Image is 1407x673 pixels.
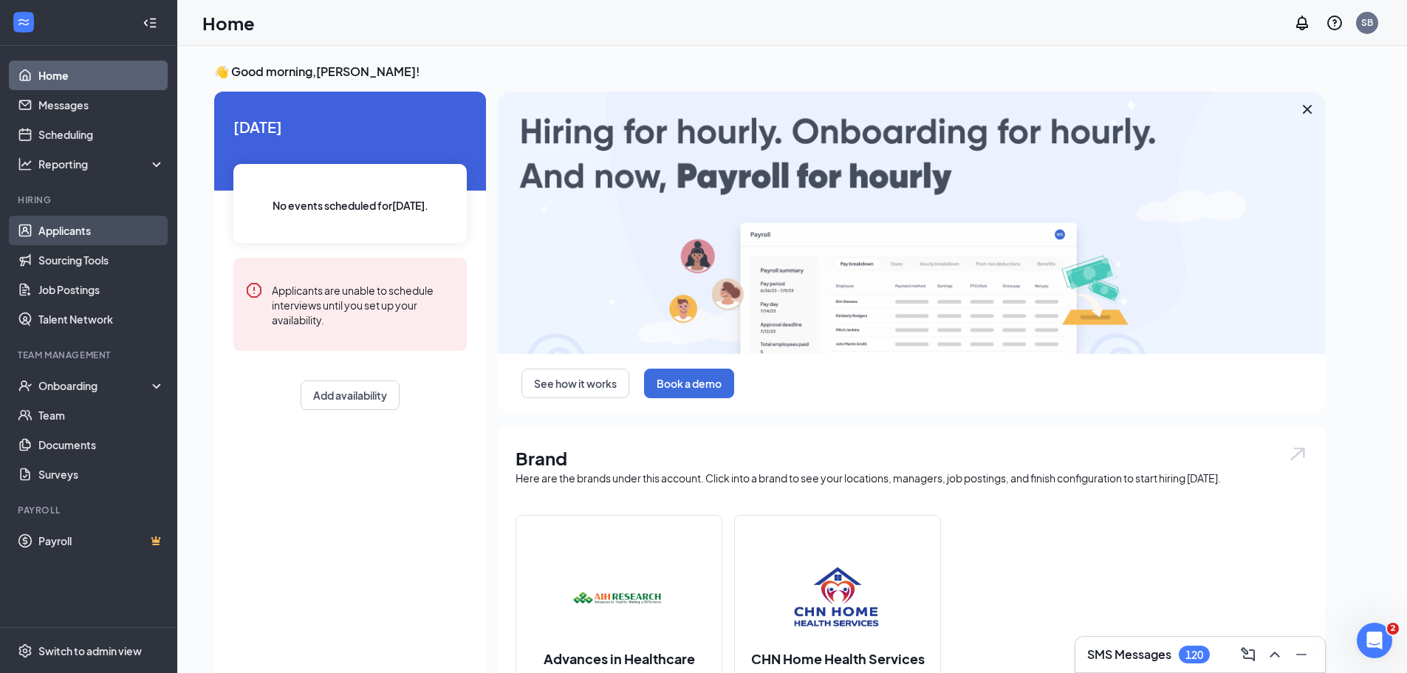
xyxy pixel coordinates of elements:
a: Talent Network [38,304,165,334]
div: SB [1361,16,1373,29]
div: 120 [1185,649,1203,661]
a: PayrollCrown [38,526,165,556]
svg: Notifications [1293,14,1311,32]
svg: ComposeMessage [1239,646,1257,663]
h3: 👋 Good morning, [PERSON_NAME] ! [214,64,1325,80]
a: Job Postings [38,275,165,304]
button: See how it works [521,369,629,398]
div: Here are the brands under this account. Click into a brand to see your locations, managers, job p... [516,471,1307,485]
svg: Cross [1298,100,1316,118]
h2: Advances in Healthcare [529,649,710,668]
button: ChevronUp [1263,643,1287,666]
svg: Error [245,281,263,299]
a: Surveys [38,460,165,489]
div: Applicants are unable to schedule interviews until you set up your availability. [272,281,455,327]
h1: Brand [516,445,1307,471]
svg: Minimize [1293,646,1310,663]
iframe: Intercom live chat [1357,623,1392,658]
div: Onboarding [38,378,152,393]
span: 2 [1387,623,1399,635]
img: payroll-large.gif [498,92,1325,354]
img: CHN Home Health Services [790,549,885,643]
h2: CHN Home Health Services [736,649,939,668]
a: Documents [38,430,165,460]
a: Messages [38,90,165,120]
div: Hiring [18,194,162,206]
div: Reporting [38,157,165,171]
img: Advances in Healthcare [572,549,666,643]
svg: QuestionInfo [1326,14,1343,32]
a: Sourcing Tools [38,245,165,275]
div: Payroll [18,504,162,516]
svg: ChevronUp [1266,646,1284,663]
svg: UserCheck [18,378,32,393]
div: Switch to admin view [38,643,142,658]
svg: Settings [18,643,32,658]
button: Book a demo [644,369,734,398]
a: Team [38,400,165,430]
img: open.6027fd2a22e1237b5b06.svg [1288,445,1307,462]
svg: WorkstreamLogo [16,15,31,30]
a: Applicants [38,216,165,245]
h3: SMS Messages [1087,646,1171,663]
button: Add availability [301,380,400,410]
a: Scheduling [38,120,165,149]
button: ComposeMessage [1236,643,1260,666]
span: No events scheduled for [DATE] . [273,197,428,213]
span: [DATE] [233,115,467,138]
button: Minimize [1290,643,1313,666]
svg: Analysis [18,157,32,171]
a: Home [38,61,165,90]
div: Team Management [18,349,162,361]
h1: Home [202,10,255,35]
svg: Collapse [143,16,157,30]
